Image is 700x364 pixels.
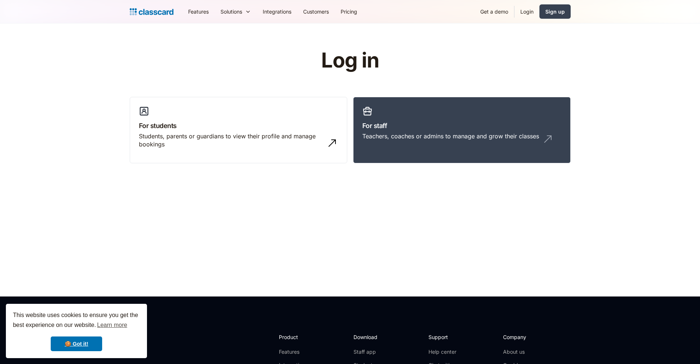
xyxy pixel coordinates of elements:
[130,7,173,17] a: home
[182,3,215,20] a: Features
[139,121,338,131] h3: For students
[220,8,242,15] div: Solutions
[362,132,539,140] div: Teachers, coaches or admins to manage and grow their classes
[51,336,102,351] a: dismiss cookie message
[279,333,318,341] h2: Product
[353,97,571,164] a: For staffTeachers, coaches or admins to manage and grow their classes
[13,311,140,331] span: This website uses cookies to ensure you get the best experience on our website.
[514,3,539,20] a: Login
[428,333,458,341] h2: Support
[503,348,552,356] a: About us
[362,121,561,131] h3: For staff
[139,132,323,149] div: Students, parents or guardians to view their profile and manage bookings
[96,320,128,331] a: learn more about cookies
[545,8,565,15] div: Sign up
[474,3,514,20] a: Get a demo
[297,3,335,20] a: Customers
[257,3,297,20] a: Integrations
[233,49,467,72] h1: Log in
[215,3,257,20] div: Solutions
[353,333,384,341] h2: Download
[353,348,384,356] a: Staff app
[130,97,347,164] a: For studentsStudents, parents or guardians to view their profile and manage bookings
[335,3,363,20] a: Pricing
[6,304,147,358] div: cookieconsent
[279,348,318,356] a: Features
[428,348,458,356] a: Help center
[503,333,552,341] h2: Company
[539,4,571,19] a: Sign up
